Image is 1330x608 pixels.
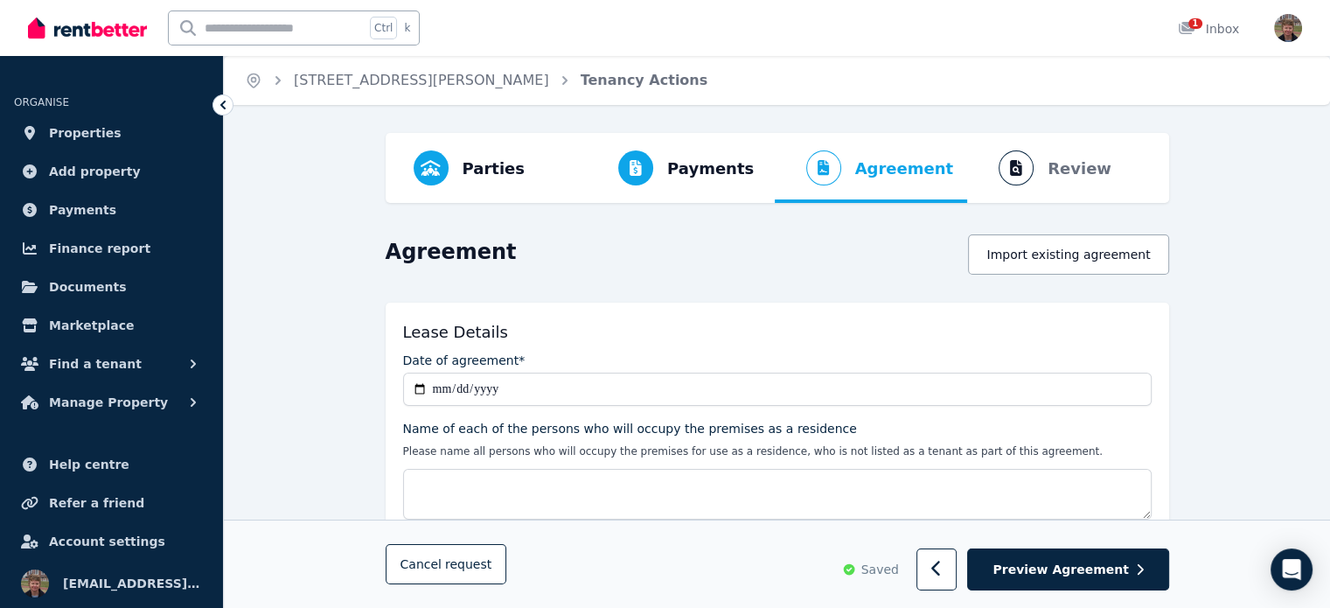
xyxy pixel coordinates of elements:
span: Agreement [855,157,954,181]
a: Tenancy Actions [581,72,708,88]
span: Parties [463,157,525,181]
a: Marketplace [14,308,209,343]
a: Add property [14,154,209,189]
a: Help centre [14,447,209,482]
span: Ctrl [370,17,397,39]
div: Open Intercom Messenger [1271,549,1313,591]
span: ORGANISE [14,96,69,108]
span: Properties [49,122,122,143]
label: Name of each of the persons who will occupy the premises as a residence [403,420,857,437]
img: RentBetter [28,15,147,41]
button: Find a tenant [14,346,209,381]
nav: Breadcrumb [224,56,728,105]
span: Manage Property [49,392,168,413]
h5: Lease Details [403,320,508,345]
span: Cancel [400,557,492,571]
h1: Agreement [386,238,517,266]
span: Help centre [49,454,129,475]
span: Add property [49,161,141,182]
span: Documents [49,276,127,297]
a: Properties [14,115,209,150]
img: janeandleon@yahoo.com.au [21,570,49,598]
span: Account settings [49,531,165,552]
span: k [404,21,410,35]
a: Documents [14,269,209,304]
button: Cancelrequest [386,544,507,584]
span: Marketplace [49,315,134,336]
button: Manage Property [14,385,209,420]
span: Find a tenant [49,353,142,374]
span: Finance report [49,238,150,259]
button: Import existing agreement [968,234,1168,275]
p: Please name all persons who will occupy the premises for use as a residence, who is not listed as... [403,444,1152,458]
span: Saved [861,561,899,578]
span: 1 [1188,18,1202,29]
span: request [445,556,491,573]
a: [STREET_ADDRESS][PERSON_NAME] [294,72,549,88]
a: Account settings [14,524,209,559]
button: Preview Agreement [967,549,1168,591]
span: Payments [49,199,116,220]
nav: Progress [386,133,1169,203]
button: Payments [587,133,768,203]
button: Parties [400,133,539,203]
a: Refer a friend [14,486,209,521]
button: Agreement [775,133,968,203]
img: janeandleon@yahoo.com.au [1274,14,1302,42]
div: Inbox [1178,20,1239,38]
span: Preview Agreement [992,561,1128,578]
a: Finance report [14,231,209,266]
span: Refer a friend [49,493,144,514]
a: Payments [14,192,209,227]
span: Payments [667,157,754,181]
label: Date of agreement* [403,352,526,369]
span: [EMAIL_ADDRESS][DOMAIN_NAME] [63,573,202,594]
